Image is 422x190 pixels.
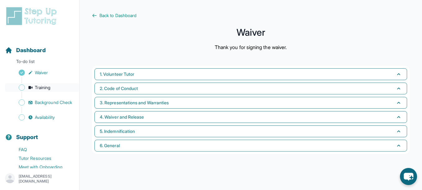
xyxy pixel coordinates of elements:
[94,111,407,123] button: 4. Waiver and Release
[400,168,417,185] button: chat-button
[5,6,60,26] img: logo
[19,174,74,184] p: [EMAIL_ADDRESS][DOMAIN_NAME]
[5,83,79,92] a: Training
[35,84,51,91] span: Training
[100,85,138,92] span: 2. Code of Conduct
[5,145,79,154] a: FAQ
[94,97,407,109] button: 3. Representations and Warranties
[92,29,410,36] h1: Waiver
[215,43,287,51] p: Thank you for signing the waiver.
[100,114,144,120] span: 4. Waiver and Release
[35,114,55,120] span: Availability
[5,173,74,184] button: [EMAIL_ADDRESS][DOMAIN_NAME]
[100,100,169,106] span: 3. Representations and Warranties
[5,98,79,107] a: Background Check
[92,12,410,19] a: Back to Dashboard
[2,58,77,67] p: To-do list
[94,140,407,152] button: 6. General
[35,70,48,76] span: Waiver
[5,154,79,163] a: Tutor Resources
[100,71,134,77] span: 1. Volunteer Tutor
[16,133,38,142] span: Support
[2,123,77,144] button: Support
[99,12,136,19] span: Back to Dashboard
[16,46,46,55] span: Dashboard
[94,83,407,94] button: 2. Code of Conduct
[100,142,120,149] span: 6. General
[35,99,72,106] span: Background Check
[5,113,79,122] a: Availability
[5,163,79,178] a: Meet with Onboarding Support
[100,128,135,134] span: 5. Indemnification
[5,68,79,77] a: Waiver
[94,125,407,137] button: 5. Indemnification
[94,68,407,80] button: 1. Volunteer Tutor
[2,36,77,57] button: Dashboard
[5,46,46,55] a: Dashboard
